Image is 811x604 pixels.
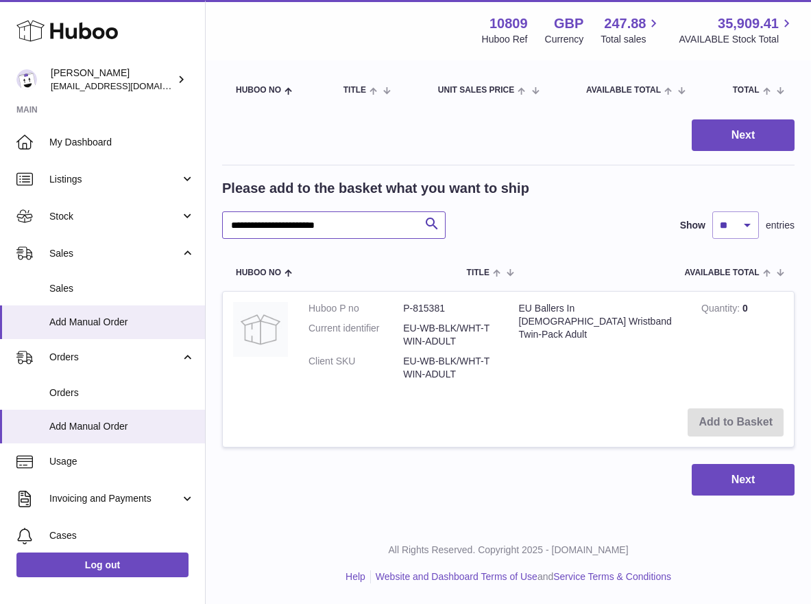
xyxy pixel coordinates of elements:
[482,33,528,46] div: Huboo Ref
[692,119,795,152] button: Next
[403,302,498,315] dd: P-815381
[51,80,202,91] span: [EMAIL_ADDRESS][DOMAIN_NAME]
[236,86,281,95] span: Huboo no
[308,322,403,348] dt: Current identifier
[49,351,180,364] span: Orders
[692,464,795,496] button: Next
[680,219,705,232] label: Show
[49,136,195,149] span: My Dashboard
[217,544,800,557] p: All Rights Reserved. Copyright 2025 - [DOMAIN_NAME]
[371,570,671,583] li: and
[308,355,403,381] dt: Client SKU
[718,14,779,33] span: 35,909.41
[49,529,195,542] span: Cases
[403,355,498,381] dd: EU-WB-BLK/WHT-TWIN-ADULT
[49,173,180,186] span: Listings
[51,67,174,93] div: [PERSON_NAME]
[691,292,794,397] td: 0
[308,302,403,315] dt: Huboo P no
[49,420,195,433] span: Add Manual Order
[49,247,180,260] span: Sales
[222,179,529,198] h2: Please add to the basket what you want to ship
[49,492,180,505] span: Invoicing and Payments
[766,219,795,232] span: entries
[403,322,498,348] dd: EU-WB-BLK/WHT-TWIN-ADULT
[509,292,692,397] td: EU Ballers In [DEMOGRAPHIC_DATA] Wristband Twin-Pack Adult
[586,86,661,95] span: AVAILABLE Total
[16,69,37,90] img: shop@ballersingod.com
[438,86,514,95] span: Unit Sales Price
[685,268,760,277] span: AVAILABLE Total
[16,553,189,577] a: Log out
[545,33,584,46] div: Currency
[679,14,795,46] a: 35,909.41 AVAILABLE Stock Total
[601,33,662,46] span: Total sales
[346,571,365,582] a: Help
[376,571,537,582] a: Website and Dashboard Terms of Use
[733,86,760,95] span: Total
[49,282,195,295] span: Sales
[49,455,195,468] span: Usage
[554,14,583,33] strong: GBP
[233,302,288,357] img: EU Ballers In God Wristband Twin-Pack Adult
[49,316,195,329] span: Add Manual Order
[604,14,646,33] span: 247.88
[601,14,662,46] a: 247.88 Total sales
[343,86,366,95] span: Title
[49,386,195,399] span: Orders
[553,571,671,582] a: Service Terms & Conditions
[679,33,795,46] span: AVAILABLE Stock Total
[49,210,180,223] span: Stock
[701,303,742,317] strong: Quantity
[467,268,489,277] span: Title
[489,14,528,33] strong: 10809
[236,268,281,277] span: Huboo no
